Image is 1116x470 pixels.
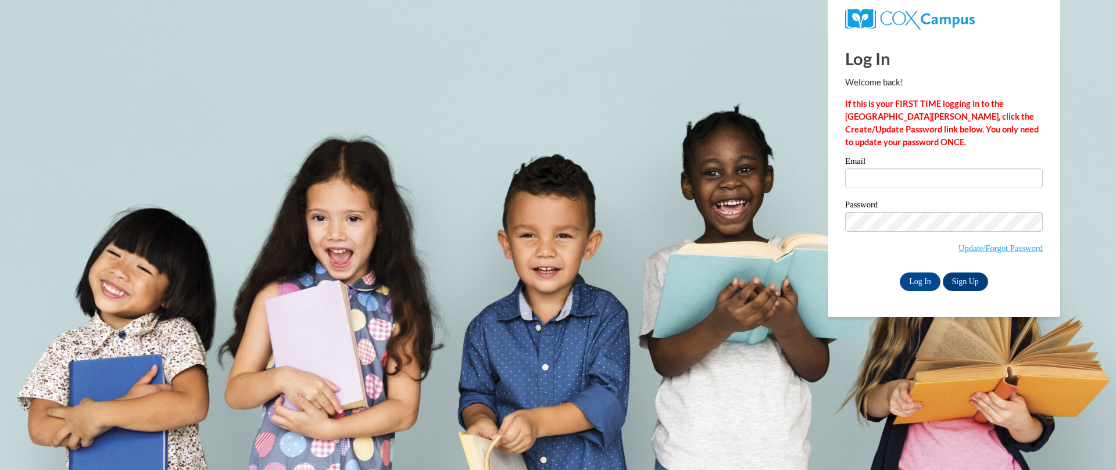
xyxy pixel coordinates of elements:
[958,243,1043,253] a: Update/Forgot Password
[845,9,975,30] img: COX Campus
[845,200,1043,212] label: Password
[845,76,1043,89] p: Welcome back!
[845,46,1043,70] h1: Log In
[845,157,1043,168] label: Email
[845,99,1039,147] strong: If this is your FIRST TIME logging in to the [GEOGRAPHIC_DATA][PERSON_NAME], click the Create/Upd...
[900,272,940,291] input: Log In
[943,272,988,291] a: Sign Up
[845,13,975,23] a: COX Campus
